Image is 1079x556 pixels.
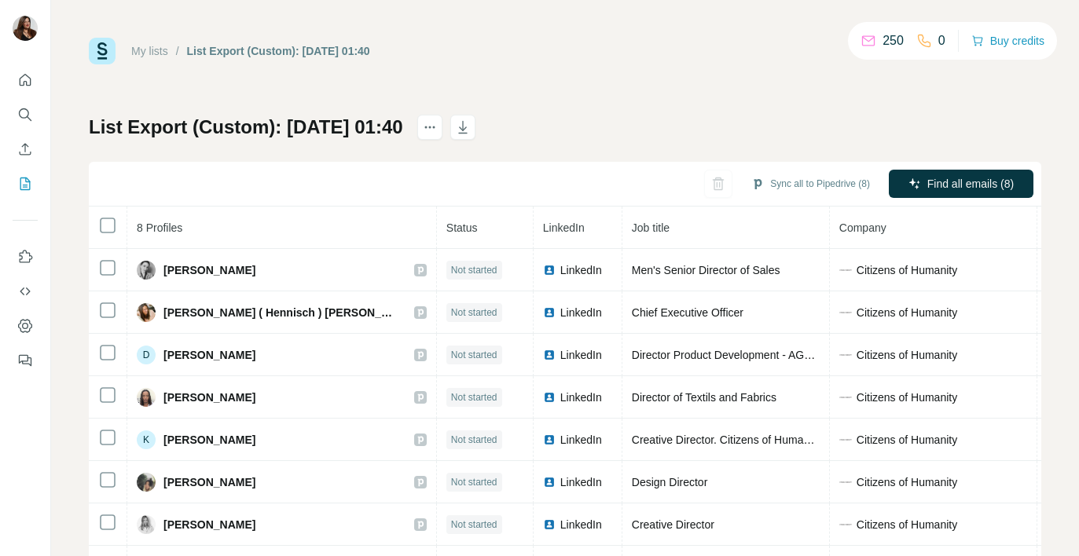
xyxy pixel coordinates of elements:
span: LinkedIn [560,390,602,405]
img: LinkedIn logo [543,433,556,446]
span: [PERSON_NAME] [163,432,255,448]
span: Not started [451,390,497,404]
span: Citizens of Humanity [857,347,957,363]
img: company-logo [839,476,852,488]
a: My lists [131,45,168,57]
img: company-logo [839,518,852,531]
img: LinkedIn logo [543,518,556,531]
span: Citizens of Humanity [857,305,957,320]
img: company-logo [839,349,852,361]
button: Feedback [13,346,38,375]
img: company-logo [839,391,852,404]
span: [PERSON_NAME] [163,517,255,532]
span: Job title [632,221,670,234]
button: Sync all to Pipedrive (8) [740,172,881,196]
img: company-logo [839,264,852,276]
button: actions [417,115,442,140]
p: 250 [883,31,904,50]
div: K [137,430,156,449]
span: 8 Profiles [137,221,182,234]
button: Search [13,101,38,129]
span: Not started [451,348,497,362]
img: LinkedIn logo [543,349,556,361]
img: LinkedIn logo [543,264,556,276]
span: Citizens of Humanity [857,432,957,448]
div: D [137,346,156,364]
img: Avatar [137,473,156,492]
span: Citizens of Humanity [857,262,957,278]
span: LinkedIn [560,305,602,320]
img: Avatar [13,16,38,41]
span: LinkedIn [560,517,602,532]
span: Citizens of Humanity [857,474,957,490]
span: Not started [451,475,497,489]
span: Company [839,221,886,234]
span: LinkedIn [560,474,602,490]
span: LinkedIn [543,221,585,234]
p: 0 [938,31,945,50]
button: Dashboard [13,312,38,340]
button: Use Surfe API [13,277,38,305]
span: Not started [451,263,497,277]
span: [PERSON_NAME] [163,347,255,363]
li: / [176,43,179,59]
button: Quick start [13,66,38,94]
span: [PERSON_NAME] [163,390,255,405]
img: LinkedIn logo [543,306,556,319]
span: Not started [451,305,497,320]
span: [PERSON_NAME] [163,262,255,278]
span: Not started [451,433,497,447]
img: Avatar [137,515,156,534]
img: Avatar [137,261,156,280]
span: LinkedIn [560,432,602,448]
span: Director Product Development - AGOLDE & GOLDSIGN [632,349,906,361]
span: Not started [451,518,497,532]
button: Find all emails (8) [889,170,1033,198]
span: Citizens of Humanity [857,517,957,532]
span: Chief Executive Officer [632,306,743,319]
span: Citizens of Humanity [857,390,957,405]
img: Avatar [137,303,156,322]
span: Status [446,221,478,234]
img: company-logo [839,306,852,319]
span: Creative Director [632,518,714,531]
span: LinkedIn [560,347,602,363]
button: Buy credits [971,30,1044,52]
span: Men's Senior Director of Sales [632,264,780,276]
div: List Export (Custom): [DATE] 01:40 [187,43,370,59]
span: [PERSON_NAME] [163,474,255,490]
img: Avatar [137,388,156,407]
button: My lists [13,170,38,198]
h1: List Export (Custom): [DATE] 01:40 [89,115,403,140]
img: Surfe Logo [89,38,116,64]
span: Find all emails (8) [927,176,1014,192]
button: Use Surfe on LinkedIn [13,243,38,271]
span: LinkedIn [560,262,602,278]
span: [PERSON_NAME] ( Hennisch ) [PERSON_NAME] [163,305,398,320]
span: Design Director [632,476,707,488]
img: company-logo [839,433,852,446]
span: Creative Director. Citizens of Humanity, AGOLDE, GOLDSIGN [632,433,935,446]
img: LinkedIn logo [543,391,556,404]
span: Director of Textils and Fabrics [632,391,776,404]
button: Enrich CSV [13,135,38,163]
img: LinkedIn logo [543,476,556,488]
